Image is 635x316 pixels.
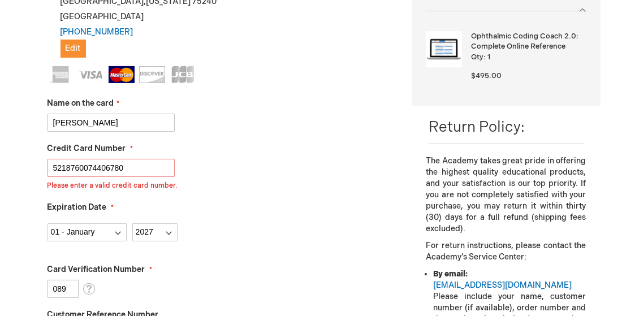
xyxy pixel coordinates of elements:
[471,71,502,80] span: $495.00
[426,31,462,67] img: Ophthalmic Coding Coach 2.0: Complete Online Reference
[47,66,74,83] img: American Express
[47,98,114,108] span: Name on the card
[433,269,468,279] strong: By email:
[66,44,81,53] span: Edit
[426,155,586,235] p: The Academy takes great pride in offering the highest quality educational products, and your sati...
[47,265,145,274] span: Card Verification Number
[471,31,583,52] strong: Ophthalmic Coding Coach 2.0: Complete Online Reference
[47,181,395,191] div: Please enter a valid credit card number.
[47,280,79,298] input: Card Verification Number
[487,53,490,62] span: 1
[139,66,165,83] img: Discover
[471,53,483,62] span: Qty
[109,66,135,83] img: MasterCard
[47,202,107,212] span: Expiration Date
[61,27,133,37] a: [PHONE_NUMBER]
[433,280,572,290] a: [EMAIL_ADDRESS][DOMAIN_NAME]
[426,240,586,263] p: For return instructions, please contact the Academy’s Service Center:
[170,66,196,83] img: JCB
[47,159,175,177] input: Credit Card Number
[47,144,126,153] span: Credit Card Number
[61,40,86,58] button: Edit
[78,66,104,83] img: Visa
[429,119,525,136] span: Return Policy:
